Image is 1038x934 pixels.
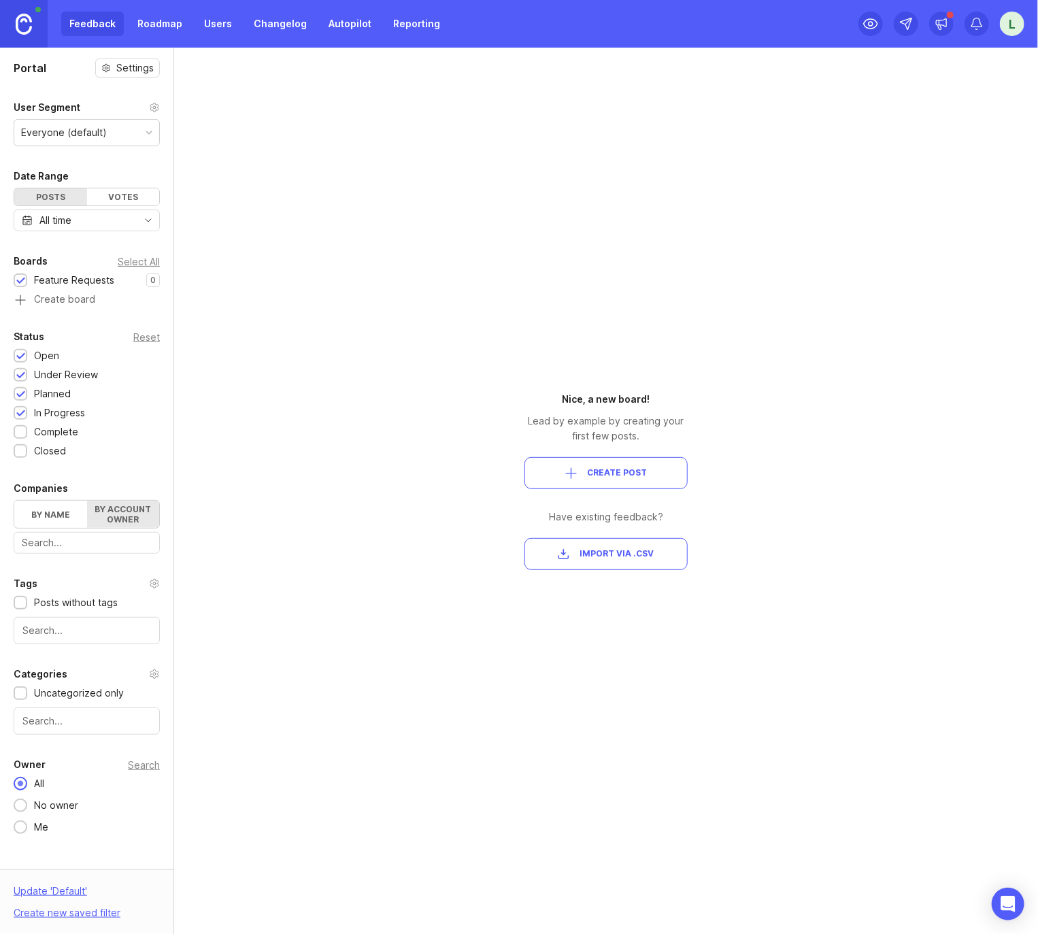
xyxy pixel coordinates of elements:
[14,576,37,592] div: Tags
[587,467,647,479] span: Create Post
[95,59,160,78] button: Settings
[39,213,71,228] div: All time
[27,776,51,791] div: All
[87,188,160,205] div: Votes
[34,686,124,701] div: Uncategorized only
[128,761,160,769] div: Search
[14,756,46,773] div: Owner
[524,414,688,444] div: Lead by example by creating your first few posts.
[14,253,48,269] div: Boards
[14,905,120,920] div: Create new saved filter
[34,405,85,420] div: In Progress
[14,295,160,307] a: Create board
[196,12,240,36] a: Users
[34,386,71,401] div: Planned
[14,60,46,76] h1: Portal
[22,535,152,550] input: Search...
[992,888,1024,920] div: Open Intercom Messenger
[34,348,59,363] div: Open
[320,12,380,36] a: Autopilot
[14,884,87,905] div: Update ' Default '
[87,501,160,528] label: By account owner
[22,623,151,638] input: Search...
[246,12,315,36] a: Changelog
[580,548,654,560] span: Import via .csv
[14,329,44,345] div: Status
[14,188,87,205] div: Posts
[34,367,98,382] div: Under Review
[14,99,80,116] div: User Segment
[524,392,688,407] div: Nice, a new board!
[137,215,159,226] svg: toggle icon
[385,12,448,36] a: Reporting
[14,666,67,682] div: Categories
[14,480,68,497] div: Companies
[524,457,688,489] button: Create Post
[34,595,118,610] div: Posts without tags
[34,444,66,458] div: Closed
[118,258,160,265] div: Select All
[129,12,190,36] a: Roadmap
[133,333,160,341] div: Reset
[21,125,107,140] div: Everyone (default)
[34,424,78,439] div: Complete
[27,820,55,835] div: Me
[16,14,32,35] img: Canny Home
[1000,12,1024,36] button: L
[116,61,154,75] span: Settings
[524,510,688,524] div: Have existing feedback?
[14,501,87,528] label: By name
[14,168,69,184] div: Date Range
[150,275,156,286] p: 0
[524,538,688,570] button: Import via .csv
[34,273,114,288] div: Feature Requests
[27,798,85,813] div: No owner
[22,714,151,729] input: Search...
